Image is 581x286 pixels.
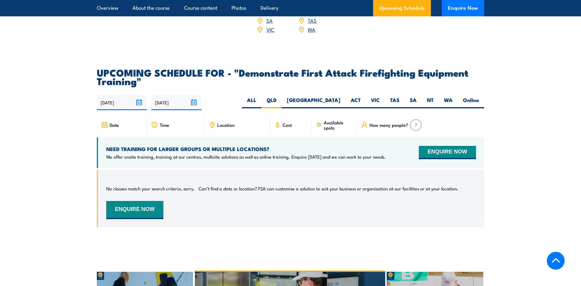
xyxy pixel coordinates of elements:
label: TAS [385,97,405,108]
a: WA [308,26,315,33]
label: NT [422,97,439,108]
label: Online [458,97,484,108]
label: ACT [346,97,366,108]
h4: NEED TRAINING FOR LARGER GROUPS OR MULTIPLE LOCATIONS? [106,146,386,152]
input: To date [151,95,201,110]
p: Can’t find a date or location? FSA can customise a solution to suit your business or organisation... [199,186,458,192]
p: No classes match your search criteria, sorry. [106,186,195,192]
span: Available spots [324,120,353,130]
span: Time [160,122,169,127]
span: Cost [283,122,292,127]
p: We offer onsite training, training at our centres, multisite solutions as well as online training... [106,154,386,160]
label: QLD [261,97,282,108]
label: WA [439,97,458,108]
label: ALL [242,97,261,108]
label: SA [405,97,422,108]
button: ENQUIRE NOW [106,201,163,219]
label: VIC [366,97,385,108]
h2: UPCOMING SCHEDULE FOR - "Demonstrate First Attack Firefighting Equipment Training" [97,68,484,85]
span: Location [217,122,235,127]
a: TAS [308,17,317,24]
a: SA [266,17,273,24]
button: ENQUIRE NOW [419,146,476,159]
a: VIC [266,26,274,33]
span: Date [110,122,119,127]
span: How many people? [369,122,408,127]
input: From date [97,95,147,110]
label: [GEOGRAPHIC_DATA] [282,97,346,108]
